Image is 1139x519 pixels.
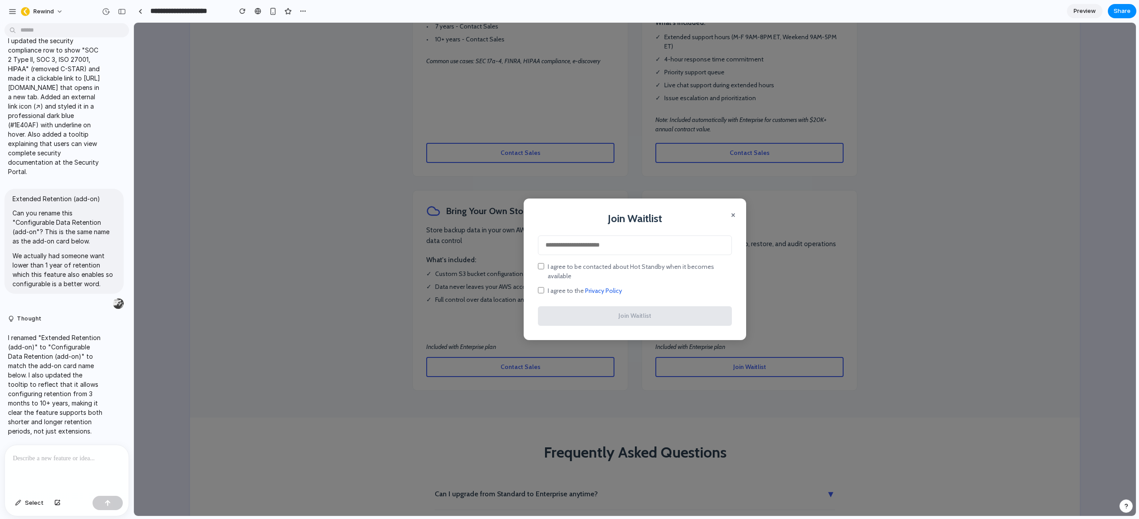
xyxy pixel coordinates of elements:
span: I agree to be contacted about Hot Standby when it becomes available [414,239,598,258]
button: × [597,187,602,197]
input: I agree to the Privacy Policy [404,264,410,271]
p: I updated the security compliance row to show "SOC 2 Type II, SOC 3, ISO 27001, HIPAA" (removed C... [8,36,103,176]
input: I agree to be contacted about Hot Standby when it becomes available [404,240,410,247]
p: Can you rename this "Configurable Data Retention (add-on"? This is the same name as the add-on ca... [12,208,116,246]
p: We actually had someone want lower than 1 year of retention which this feature also enables so co... [12,251,116,288]
button: Join Waitlist [404,284,598,303]
a: Privacy Policy [451,264,488,272]
span: Select [25,499,44,507]
span: Rewind [33,7,54,16]
span: I agree to the [414,264,488,273]
button: Select [11,496,48,510]
span: Preview [1074,7,1096,16]
p: Extended Retention (add-on) [12,194,116,203]
span: Share [1114,7,1131,16]
p: I renamed "Extended Retention (add-on)" to "Configurable Data Retention (add-on)" to match the ad... [8,333,103,436]
iframe: Rewind-gr Chat Button Frame [927,452,1002,493]
a: Preview [1067,4,1103,18]
h2: Join Waitlist [404,190,598,202]
button: Rewind [17,4,68,19]
button: Share [1108,4,1136,18]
